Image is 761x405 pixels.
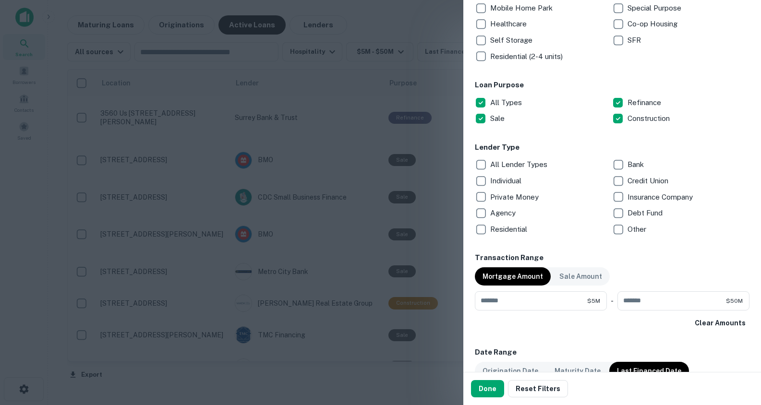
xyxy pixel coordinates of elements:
h6: Lender Type [475,142,749,153]
p: Sale Amount [559,271,602,282]
p: Other [628,224,648,235]
iframe: Chat Widget [713,328,761,374]
p: Co-op Housing [628,18,679,30]
p: Origination Date [483,366,538,376]
p: Healthcare [490,18,529,30]
p: Self Storage [490,35,534,46]
p: All Types [490,97,524,108]
p: SFR [628,35,643,46]
h6: Date Range [475,347,749,358]
button: Clear Amounts [691,314,749,332]
p: Private Money [490,191,541,203]
span: $50M [726,297,743,305]
p: Mobile Home Park [490,2,555,14]
p: Construction [628,113,672,124]
p: Bank [628,159,646,170]
p: Residential [490,224,529,235]
button: Reset Filters [508,380,568,397]
p: Maturity Date [555,366,601,376]
p: Individual [490,175,523,187]
p: All Lender Types [490,159,549,170]
p: Special Purpose [628,2,683,14]
button: Done [471,380,504,397]
div: - [611,291,614,310]
p: Refinance [628,97,663,108]
p: Insurance Company [628,191,695,203]
p: Mortgage Amount [483,271,543,282]
p: Sale [490,113,507,124]
p: Agency [490,207,518,219]
p: Last Financed Date [617,366,681,376]
h6: Loan Purpose [475,80,749,91]
span: $5M [587,297,600,305]
p: Credit Union [628,175,670,187]
h6: Transaction Range [475,252,749,263]
p: Residential (2-4 units) [490,51,565,62]
p: Debt Fund [628,207,664,219]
